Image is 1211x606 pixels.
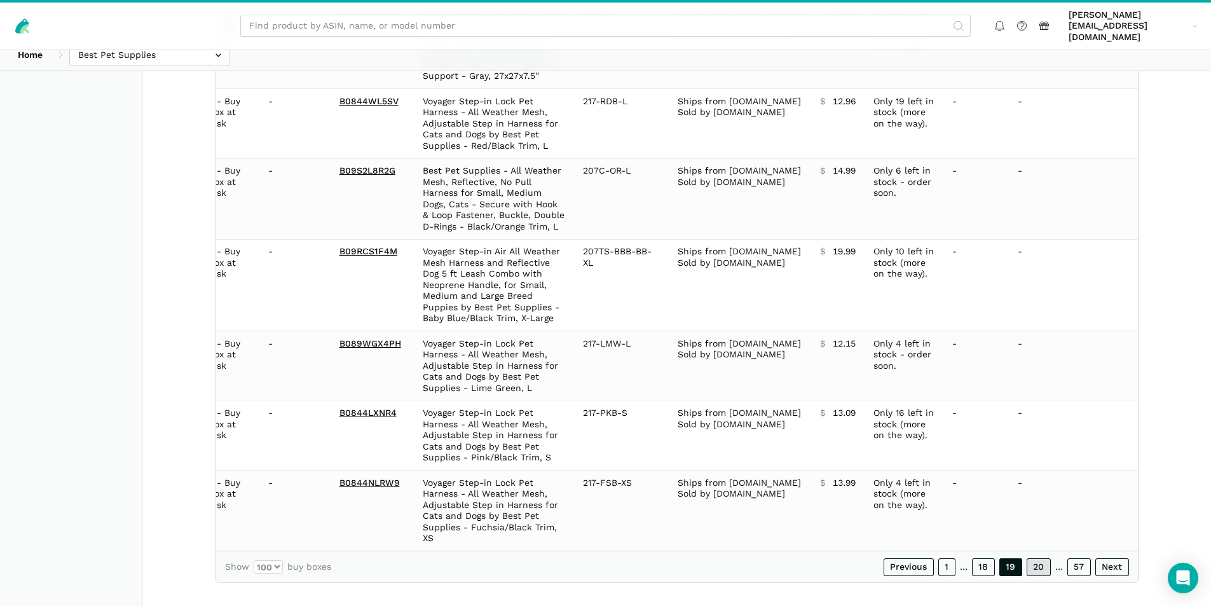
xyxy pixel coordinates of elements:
[960,561,968,573] span: …
[943,471,1009,551] td: -
[1009,471,1151,551] td: -
[254,560,283,574] select: Showbuy boxes
[339,408,397,418] a: B0844LXNR4
[1009,89,1151,159] td: -
[574,401,669,471] td: 217-PKB-S
[9,43,51,65] a: Home
[574,471,669,551] td: 217-FSB-XS
[414,401,574,471] td: Voyager Step-in Lock Pet Harness - All Weather Mesh, Adjustable Step in Harness for Cats and Dogs...
[999,558,1022,576] a: 19
[820,338,825,350] span: $
[200,331,259,401] td: 2 - Buy Box at Risk
[943,89,1009,159] td: -
[1168,563,1198,593] div: Open Intercom Messenger
[865,89,943,159] td: Only 19 left in stock (more on the way).
[259,158,331,239] td: -
[339,478,400,488] a: B0844NLRW9
[1027,558,1051,576] a: 20
[259,89,331,159] td: -
[1009,158,1151,239] td: -
[1009,401,1151,471] td: -
[574,331,669,401] td: 217-LMW-L
[820,478,825,489] span: $
[414,89,574,159] td: Voyager Step-in Lock Pet Harness - All Weather Mesh, Adjustable Step in Harness for Cats and Dogs...
[820,246,825,258] span: $
[200,89,259,159] td: 2 - Buy Box at Risk
[820,96,825,107] span: $
[1009,239,1151,331] td: -
[414,158,574,239] td: Best Pet Supplies - All Weather Mesh, Reflective, No Pull Harness for Small, Medium Dogs, Cats - ...
[938,558,955,576] a: 1
[259,401,331,471] td: -
[200,158,259,239] td: 2 - Buy Box at Risk
[240,15,971,37] input: Find product by ASIN, name, or model number
[669,158,811,239] td: Ships from [DOMAIN_NAME] Sold by [DOMAIN_NAME]
[865,158,943,239] td: Only 6 left in stock - order soon.
[669,331,811,401] td: Ships from [DOMAIN_NAME] Sold by [DOMAIN_NAME]
[943,239,1009,331] td: -
[339,246,397,256] a: B09RCS1F4M
[339,338,401,348] a: B089WGX4PH
[865,331,943,401] td: Only 4 left in stock - order soon.
[1067,558,1091,576] a: 57
[833,408,856,419] span: 13.09
[574,89,669,159] td: 217-RDB-L
[225,560,331,574] label: Show buy boxes
[414,471,574,551] td: Voyager Step-in Lock Pet Harness - All Weather Mesh, Adjustable Step in Harness for Cats and Dogs...
[865,471,943,551] td: Only 4 left in stock (more on the way).
[339,96,399,106] a: B0844WL5SV
[820,408,825,419] span: $
[833,338,856,350] span: 12.15
[259,239,331,331] td: -
[1055,561,1063,573] span: …
[884,558,934,576] a: Previous
[200,239,259,331] td: 2 - Buy Box at Risk
[669,401,811,471] td: Ships from [DOMAIN_NAME] Sold by [DOMAIN_NAME]
[865,401,943,471] td: Only 16 left in stock (more on the way).
[1095,558,1129,576] a: Next
[972,558,995,576] a: 18
[1064,7,1202,45] a: [PERSON_NAME][EMAIL_ADDRESS][DOMAIN_NAME]
[69,43,229,65] input: Best Pet Supplies
[259,471,331,551] td: -
[200,401,259,471] td: 2 - Buy Box at Risk
[414,239,574,331] td: Voyager Step-in Air All Weather Mesh Harness and Reflective Dog 5 ft Leash Combo with Neoprene Ha...
[414,331,574,401] td: Voyager Step-in Lock Pet Harness - All Weather Mesh, Adjustable Step in Harness for Cats and Dogs...
[865,239,943,331] td: Only 10 left in stock (more on the way).
[943,331,1009,401] td: -
[833,165,856,177] span: 14.99
[574,158,669,239] td: 207C-OR-L
[1009,331,1151,401] td: -
[200,471,259,551] td: 2 - Buy Box at Risk
[574,239,669,331] td: 207TS-BBB-BB-XL
[259,331,331,401] td: -
[339,165,395,176] a: B09S2L8R2G
[943,401,1009,471] td: -
[833,246,856,258] span: 19.99
[669,239,811,331] td: Ships from [DOMAIN_NAME] Sold by [DOMAIN_NAME]
[669,471,811,551] td: Ships from [DOMAIN_NAME] Sold by [DOMAIN_NAME]
[943,158,1009,239] td: -
[820,165,825,177] span: $
[1069,10,1188,43] span: [PERSON_NAME][EMAIL_ADDRESS][DOMAIN_NAME]
[669,89,811,159] td: Ships from [DOMAIN_NAME] Sold by [DOMAIN_NAME]
[833,478,856,489] span: 13.99
[833,96,856,107] span: 12.96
